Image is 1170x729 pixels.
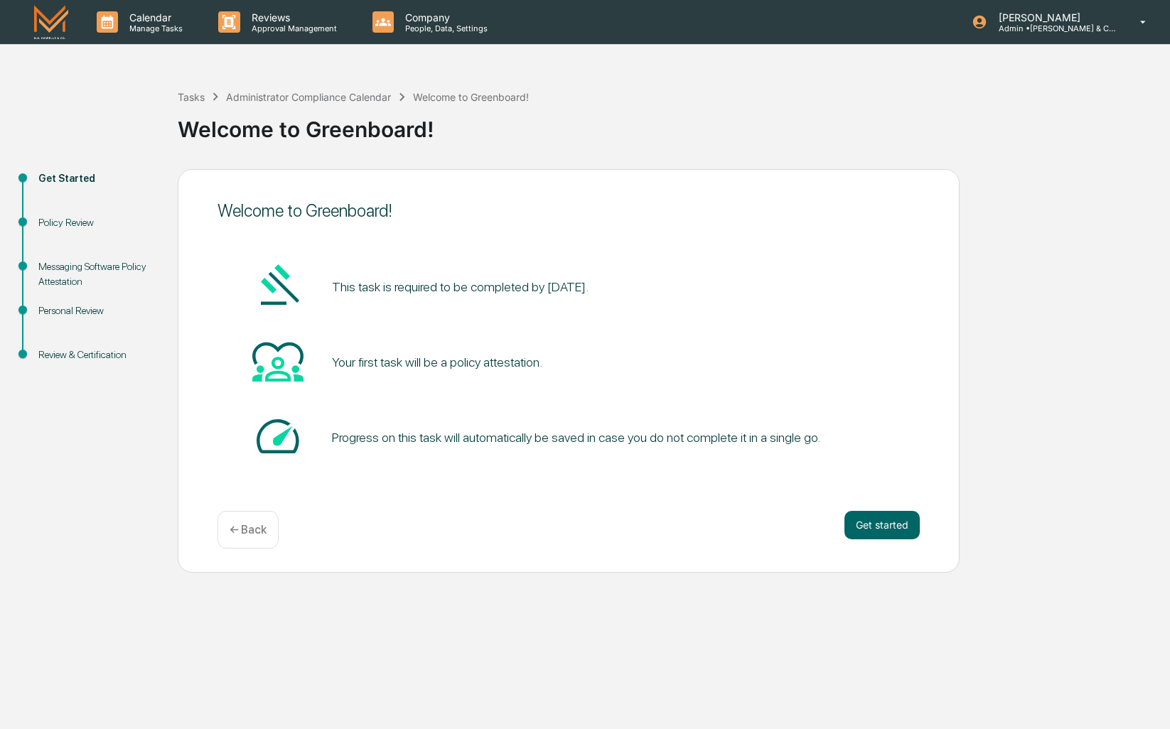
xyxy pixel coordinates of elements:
[240,23,344,33] p: Approval Management
[226,91,391,103] div: Administrator Compliance Calendar
[38,347,155,362] div: Review & Certification
[218,200,920,221] div: Welcome to Greenboard!
[394,11,495,23] p: Company
[230,523,267,536] p: ← Back
[332,430,820,445] div: Progress on this task will automatically be saved in case you do not complete it in a single go.
[38,259,155,289] div: Messaging Software Policy Attestation
[987,11,1120,23] p: [PERSON_NAME]
[987,23,1120,33] p: Admin • [PERSON_NAME] & Co. - BD
[1125,682,1163,720] iframe: Open customer support
[178,105,1163,142] div: Welcome to Greenboard!
[844,511,920,539] button: Get started
[38,171,155,186] div: Get Started
[394,23,495,33] p: People, Data, Settings
[252,260,304,311] img: Gavel
[34,5,68,38] img: logo
[252,335,304,387] img: Heart
[332,277,589,296] pre: This task is required to be completed by [DATE].
[118,23,190,33] p: Manage Tasks
[38,215,155,230] div: Policy Review
[178,91,205,103] div: Tasks
[38,303,155,318] div: Personal Review
[413,91,529,103] div: Welcome to Greenboard!
[240,11,344,23] p: Reviews
[332,355,542,369] div: Your first task will be a policy attestation.
[118,11,190,23] p: Calendar
[252,411,304,462] img: Speed-dial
